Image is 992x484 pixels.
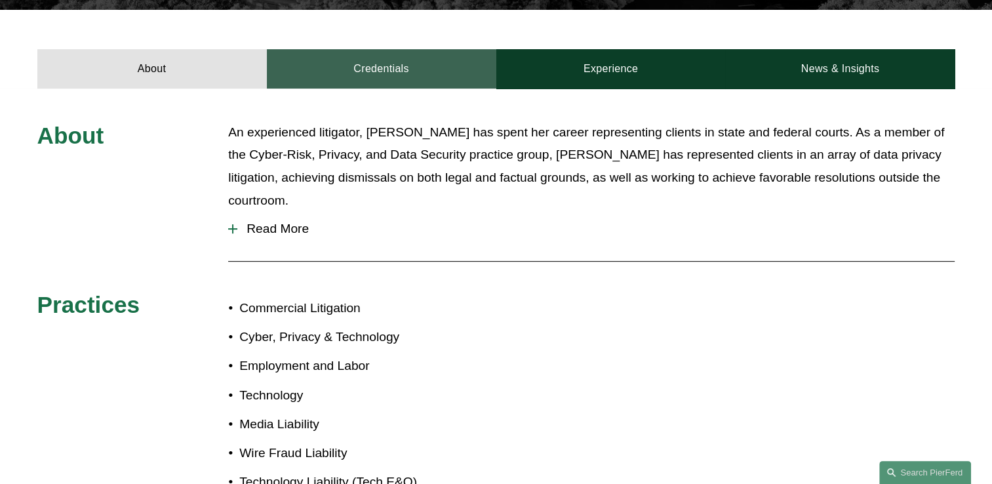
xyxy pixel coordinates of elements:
p: Media Liability [239,413,496,436]
a: News & Insights [725,49,955,89]
span: Read More [237,222,955,236]
span: About [37,123,104,148]
p: Commercial Litigation [239,297,496,320]
span: Practices [37,292,140,317]
p: Employment and Labor [239,355,496,378]
a: Search this site [879,461,971,484]
a: About [37,49,267,89]
p: Cyber, Privacy & Technology [239,326,496,349]
p: An experienced litigator, [PERSON_NAME] has spent her career representing clients in state and fe... [228,121,955,212]
p: Technology [239,384,496,407]
p: Wire Fraud Liability [239,442,496,465]
a: Experience [496,49,726,89]
button: Read More [228,212,955,246]
a: Credentials [267,49,496,89]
